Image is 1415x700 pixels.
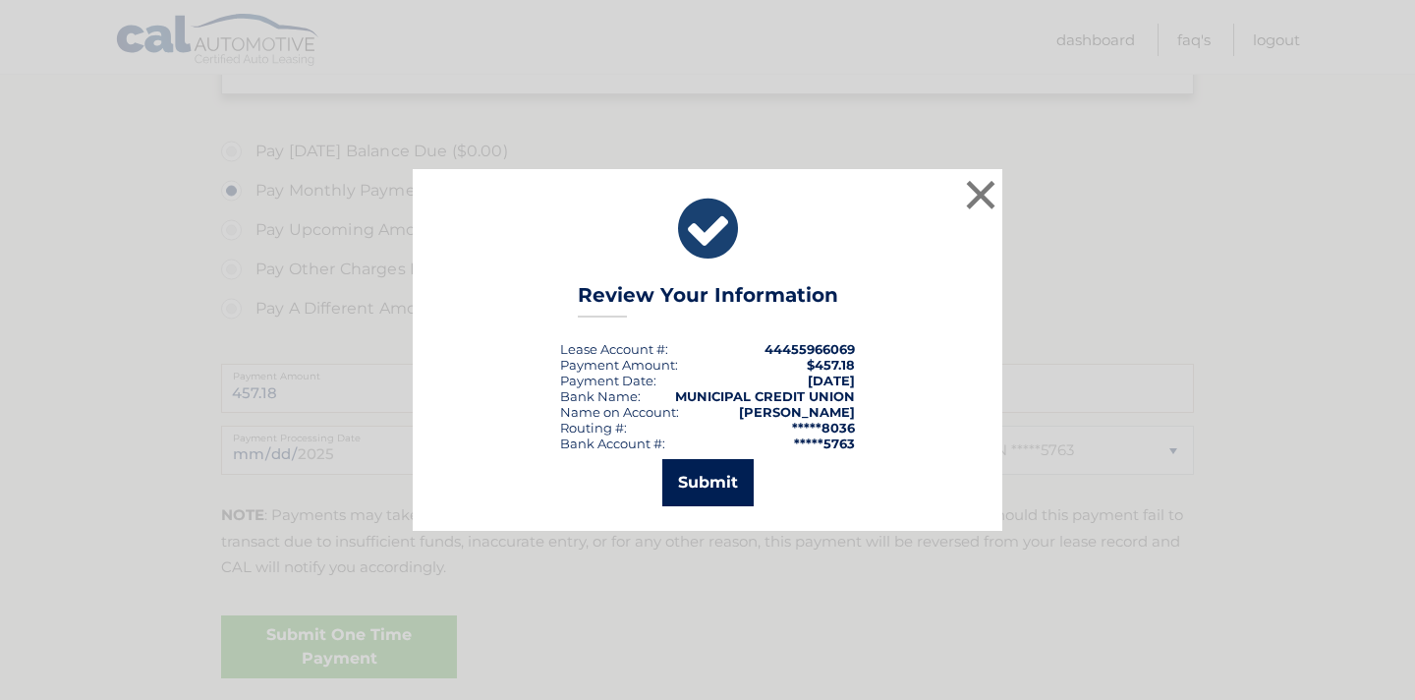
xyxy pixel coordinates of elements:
[808,373,855,388] span: [DATE]
[675,388,855,404] strong: MUNICIPAL CREDIT UNION
[560,373,653,388] span: Payment Date
[764,341,855,357] strong: 44455966069
[560,420,627,436] div: Routing #:
[560,373,656,388] div: :
[560,388,641,404] div: Bank Name:
[662,459,754,506] button: Submit
[560,404,679,420] div: Name on Account:
[739,404,855,420] strong: [PERSON_NAME]
[807,357,855,373] span: $457.18
[560,357,678,373] div: Payment Amount:
[961,175,1000,214] button: ×
[560,436,665,451] div: Bank Account #:
[560,341,668,357] div: Lease Account #:
[578,283,838,318] h3: Review Your Information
